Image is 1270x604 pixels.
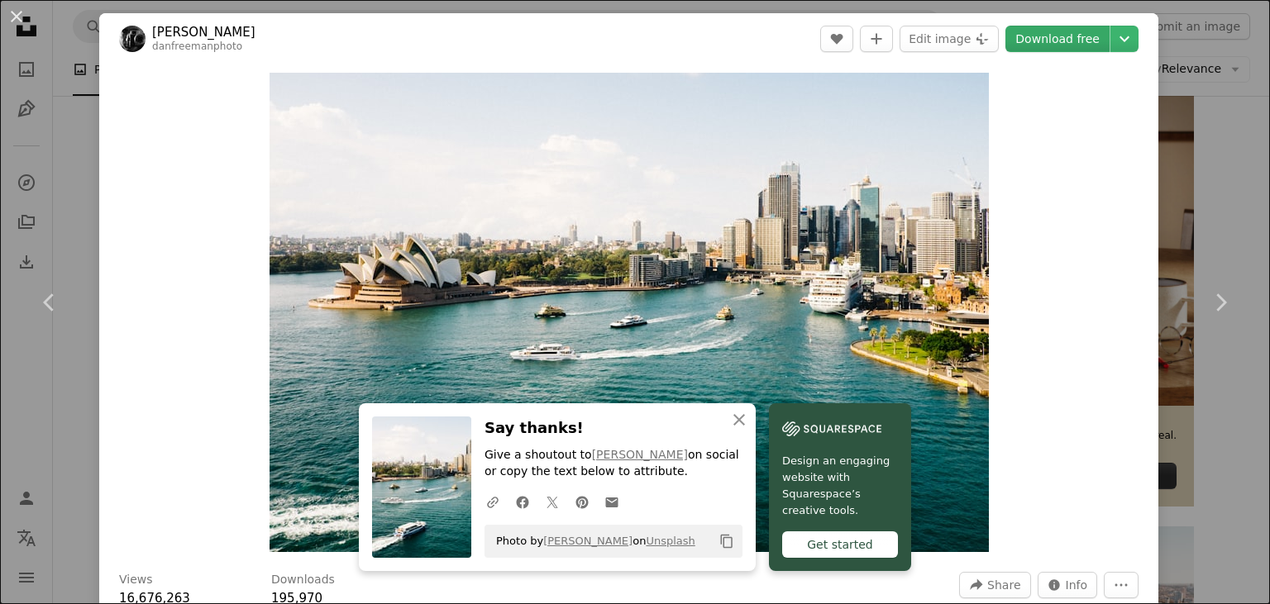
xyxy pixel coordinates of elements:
[271,572,335,588] h3: Downloads
[567,485,597,518] a: Share on Pinterest
[860,26,893,52] button: Add to Collection
[592,448,688,461] a: [PERSON_NAME]
[900,26,999,52] button: Edit image
[485,447,742,480] p: Give a shoutout to on social or copy the text below to attribute.
[987,573,1020,597] span: Share
[152,24,255,40] a: [PERSON_NAME]
[270,73,989,552] button: Zoom in on this image
[820,26,853,52] button: Like
[1005,26,1110,52] a: Download free
[508,485,537,518] a: Share on Facebook
[782,531,898,558] div: Get started
[597,485,627,518] a: Share over email
[1171,223,1270,382] a: Next
[537,485,567,518] a: Share on Twitter
[1066,573,1088,597] span: Info
[152,40,242,52] a: danfreemanphoto
[1038,572,1098,598] button: Stats about this image
[959,572,1030,598] button: Share this image
[119,26,146,52] img: Go to Dan Freeman's profile
[1104,572,1139,598] button: More Actions
[782,453,898,519] span: Design an engaging website with Squarespace’s creative tools.
[485,416,742,440] h3: Say thanks!
[713,527,741,555] button: Copy to clipboard
[646,535,695,547] a: Unsplash
[543,535,633,547] a: [PERSON_NAME]
[769,403,911,571] a: Design an engaging website with Squarespace’s creative tools.Get started
[782,416,881,441] img: file-1606177908946-d1eed1cbe4f5image
[270,73,989,552] img: Sydney, Opera House during daytime
[1110,26,1139,52] button: Choose download size
[119,572,153,588] h3: Views
[488,528,695,554] span: Photo by on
